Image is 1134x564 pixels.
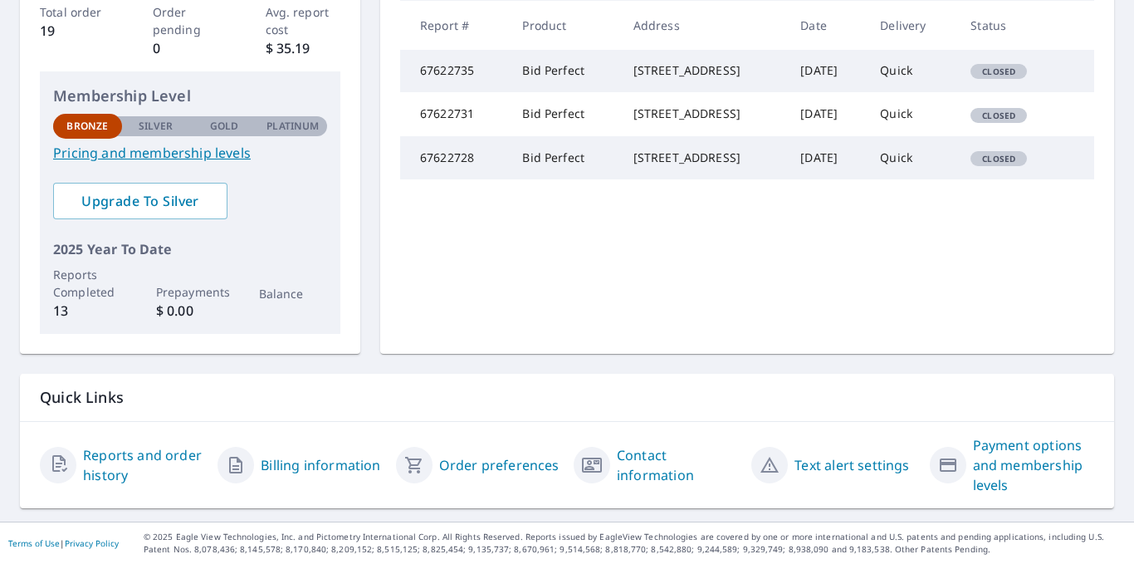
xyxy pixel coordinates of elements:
[53,239,327,259] p: 2025 Year To Date
[259,285,328,302] p: Balance
[144,531,1126,556] p: © 2025 Eagle View Technologies, Inc. and Pictometry International Corp. All Rights Reserved. Repo...
[8,537,60,549] a: Terms of Use
[867,49,957,92] td: Quick
[53,183,227,219] a: Upgrade To Silver
[53,301,122,321] p: 13
[633,150,775,166] div: [STREET_ADDRESS]
[83,445,204,485] a: Reports and order history
[266,38,341,58] p: $ 35.19
[8,538,119,548] p: |
[153,3,228,38] p: Order pending
[787,92,867,135] td: [DATE]
[787,136,867,179] td: [DATE]
[261,455,380,475] a: Billing information
[509,92,619,135] td: Bid Perfect
[40,3,115,21] p: Total order
[972,110,1025,121] span: Closed
[153,38,228,58] p: 0
[787,49,867,92] td: [DATE]
[867,136,957,179] td: Quick
[633,105,775,122] div: [STREET_ADDRESS]
[867,92,957,135] td: Quick
[139,119,174,134] p: Silver
[266,119,319,134] p: Platinum
[40,21,115,41] p: 19
[400,49,509,92] td: 67622735
[972,66,1025,77] span: Closed
[66,119,108,134] p: Bronze
[972,153,1025,164] span: Closed
[53,85,327,107] p: Membership Level
[156,283,225,301] p: Prepayments
[53,143,327,163] a: Pricing and membership levels
[40,387,1094,408] p: Quick Links
[973,435,1094,495] a: Payment options and membership levels
[65,537,119,549] a: Privacy Policy
[400,92,509,135] td: 67622731
[66,192,214,210] span: Upgrade To Silver
[617,445,738,485] a: Contact information
[633,62,775,79] div: [STREET_ADDRESS]
[509,49,619,92] td: Bid Perfect
[509,136,619,179] td: Bid Perfect
[156,301,225,321] p: $ 0.00
[266,3,341,38] p: Avg. report cost
[210,119,238,134] p: Gold
[400,136,509,179] td: 67622728
[439,455,560,475] a: Order preferences
[794,455,909,475] a: Text alert settings
[53,266,122,301] p: Reports Completed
